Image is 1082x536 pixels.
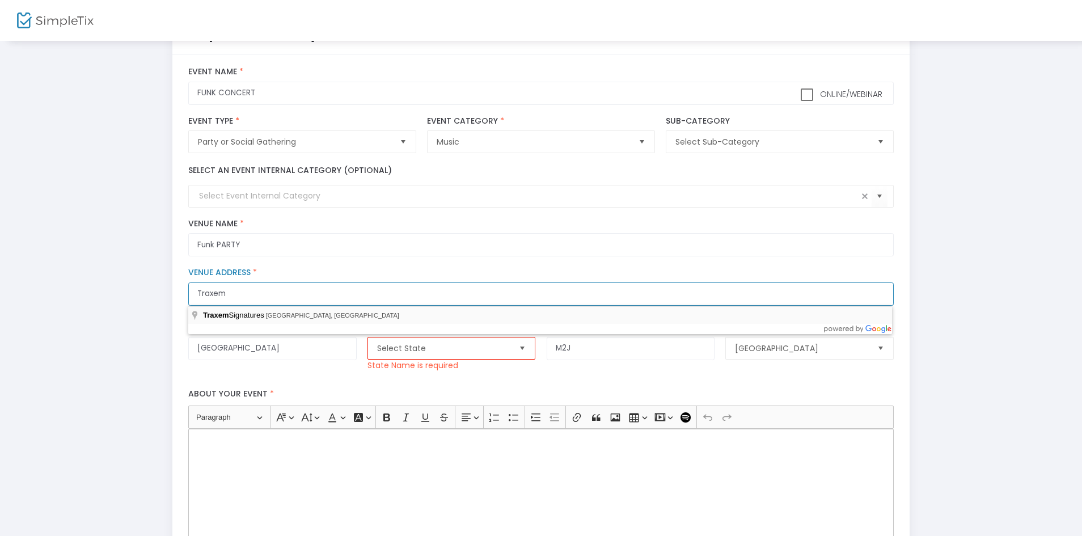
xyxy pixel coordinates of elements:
label: Event Type [188,116,416,126]
button: Paragraph [191,408,268,426]
label: Event Name [188,67,893,77]
p: State Name is required [367,360,458,371]
label: Event Category [427,116,654,126]
span: Select Sub-Category [675,136,868,147]
button: Select [634,131,650,153]
label: Venue Address [188,268,893,278]
input: Select Event Internal Category [199,190,857,202]
button: Select [873,337,889,359]
span: Signatures [203,311,266,319]
span: Paragraph [196,411,255,424]
div: Editor toolbar [188,406,893,428]
input: What is the name of this venue? [188,233,893,256]
button: Select [873,131,889,153]
label: Select an event internal category (optional) [188,164,392,176]
input: What would you like to call your Event? [188,82,893,105]
span: Party or Social Gathering [198,136,390,147]
span: Select State [377,343,510,354]
button: Select [872,185,887,208]
button: Select [514,337,530,359]
span: Online/Webinar [818,88,882,100]
input: City [188,337,356,360]
span: Music [437,136,629,147]
span: Traxem [203,311,229,319]
label: Sub-Category [666,116,893,126]
span: clear [858,189,872,203]
button: Select [395,131,411,153]
span: [GEOGRAPHIC_DATA], [GEOGRAPHIC_DATA] [266,312,399,319]
label: About your event [183,383,899,406]
span: [GEOGRAPHIC_DATA] [735,343,868,354]
label: Venue Name [188,219,893,229]
input: Where will the event be taking place? [188,282,893,306]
